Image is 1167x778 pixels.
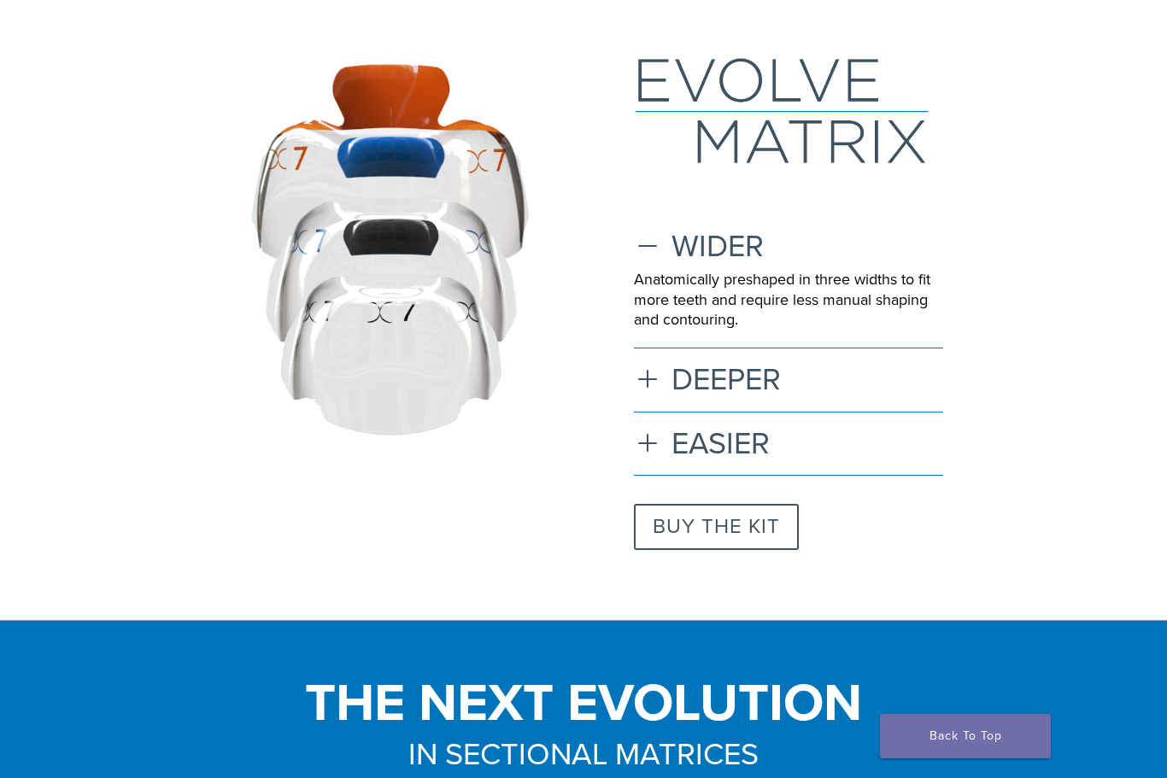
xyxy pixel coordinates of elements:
[634,504,799,550] a: BUY THE KIT
[634,361,942,398] h3: DEEPER
[634,228,942,265] h3: WIDER
[634,270,942,330] p: Anatomically preshaped in three widths to fit more teeth and require less manual shaping and cont...
[880,714,1051,758] a: Back To Top
[634,425,942,462] h3: EASIER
